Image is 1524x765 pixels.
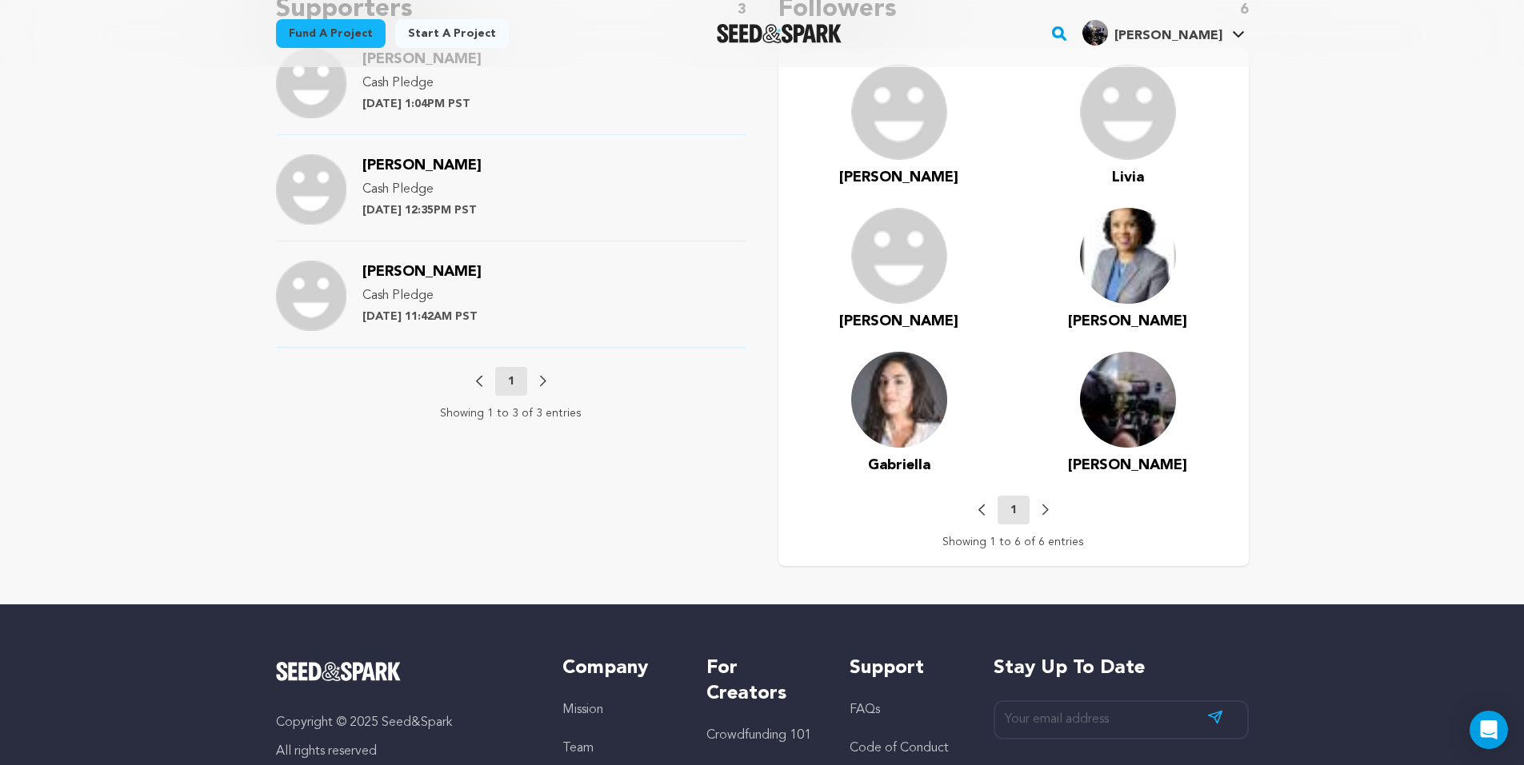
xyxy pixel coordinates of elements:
div: Benjamin K.'s Profile [1082,20,1222,46]
span: [PERSON_NAME] [839,314,958,329]
p: Showing 1 to 3 of 3 entries [440,405,582,421]
a: [PERSON_NAME] [1068,454,1187,476]
a: Start a project [395,19,509,48]
h5: Support [850,655,961,681]
img: Seed&Spark Logo [276,662,402,681]
input: Your email address [994,700,1249,739]
p: Copyright © 2025 Seed&Spark [276,713,531,732]
img: bde6e4e3585cc5a4.jpg [1080,352,1176,448]
span: [PERSON_NAME] [1068,458,1187,472]
div: Open Intercom Messenger [1470,711,1508,749]
h5: Stay up to date [994,655,1249,681]
a: Team [562,742,594,755]
button: 1 [495,367,527,396]
p: Cash Pledge [362,286,482,305]
span: [PERSON_NAME] [362,158,482,173]
a: Fund a project [276,19,386,48]
a: [PERSON_NAME] [839,310,958,333]
a: Gabriella [868,454,930,476]
span: Livia [1112,170,1144,185]
p: Cash Pledge [362,74,482,93]
img: user.png [851,64,947,160]
img: Support Image [276,48,346,118]
p: Showing 1 to 6 of 6 entries [942,534,1084,550]
p: [DATE] 12:35PM PST [362,202,482,218]
a: Benjamin K.'s Profile [1079,17,1248,46]
button: 1 [998,496,1030,524]
p: 1 [1010,502,1017,518]
p: Cash Pledge [362,180,482,199]
span: [PERSON_NAME] [1114,30,1222,42]
img: user.png [1080,64,1176,160]
a: Livia [1112,166,1144,189]
p: All rights reserved [276,742,531,761]
img: Support Image [276,154,346,225]
a: [PERSON_NAME] [362,266,482,279]
img: 6a4719eec49e6920.jpg [1080,208,1176,304]
p: [DATE] 11:42AM PST [362,309,482,325]
img: Support Image [276,261,346,331]
a: FAQs [850,703,880,716]
img: Seed&Spark Logo Dark Mode [717,24,842,43]
span: [PERSON_NAME] [1068,314,1187,329]
a: Seed&Spark Homepage [276,662,531,681]
span: [PERSON_NAME] [839,170,958,185]
a: Crowdfunding 101 [706,729,811,742]
p: 1 [508,373,514,389]
p: [DATE] 1:04PM PST [362,96,482,112]
a: [PERSON_NAME] [839,166,958,189]
a: [PERSON_NAME] [362,160,482,173]
img: user.png [851,208,947,304]
a: Seed&Spark Homepage [717,24,842,43]
a: Code of Conduct [850,742,949,755]
h5: Company [562,655,674,681]
span: [PERSON_NAME] [362,265,482,279]
a: Mission [562,703,603,716]
span: Benjamin K.'s Profile [1079,17,1248,50]
img: headshot%20screenshot.jpg [851,352,947,448]
img: bde6e4e3585cc5a4.jpg [1082,20,1108,46]
a: [PERSON_NAME] [1068,310,1187,333]
span: Gabriella [868,458,930,472]
h5: For Creators [706,655,818,707]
